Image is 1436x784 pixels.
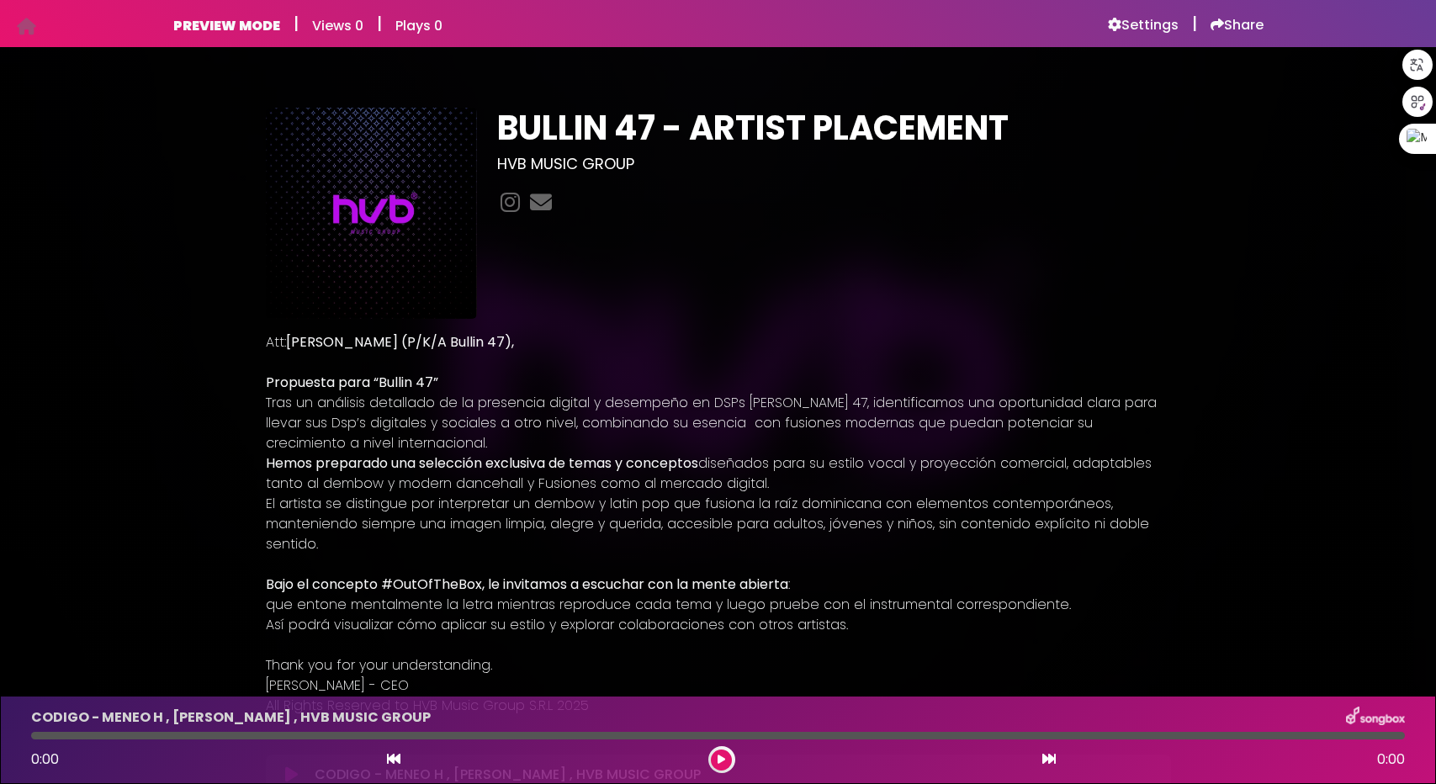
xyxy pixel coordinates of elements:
[266,453,1171,494] p: diseñados para su estilo vocal y proyección comercial, adaptables tanto al dembow y modern danceh...
[377,13,382,34] h5: |
[1346,707,1405,728] img: songbox-logo-white.png
[294,13,299,34] h5: |
[266,453,698,473] strong: Hemos preparado una selección exclusiva de temas y conceptos
[312,18,363,34] h6: Views 0
[266,108,477,319] img: ECJrYCpsQLOSUcl9Yvpd
[1108,17,1179,34] a: Settings
[266,393,1171,453] p: Tras un análisis detallado de la presencia digital y desempeño en DSPs [PERSON_NAME] 47, identifi...
[173,18,280,34] h6: PREVIEW MODE
[31,750,59,769] span: 0:00
[1377,750,1405,770] span: 0:00
[286,332,514,352] strong: [PERSON_NAME] (P/K/A Bullin 47),
[31,707,431,728] p: CODIGO - MENEO H , [PERSON_NAME] , HVB MUSIC GROUP
[266,494,1171,554] p: El artista se distingue por interpretar un dembow y latin pop que fusiona la raíz dominicana con ...
[1211,17,1264,34] a: Share
[266,575,788,594] strong: Bajo el concepto #OutOfTheBox, le invitamos a escuchar con la mente abierta
[266,332,1171,352] p: Att:
[497,108,1171,148] h1: BULLIN 47 - ARTIST PLACEMENT
[266,615,1171,635] p: Así podrá visualizar cómo aplicar su estilo y explorar colaboraciones con otros artistas.
[395,18,442,34] h6: Plays 0
[266,373,438,392] strong: Propuesta para “Bullin 47”
[1192,13,1197,34] h5: |
[266,675,1171,696] p: [PERSON_NAME] - CEO
[266,575,1171,595] p: :
[266,655,1171,675] p: Thank you for your understanding.
[266,595,1171,615] p: que entone mentalmente la letra mientras reproduce cada tema y luego pruebe con el instrumental c...
[497,155,1171,173] h3: HVB MUSIC GROUP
